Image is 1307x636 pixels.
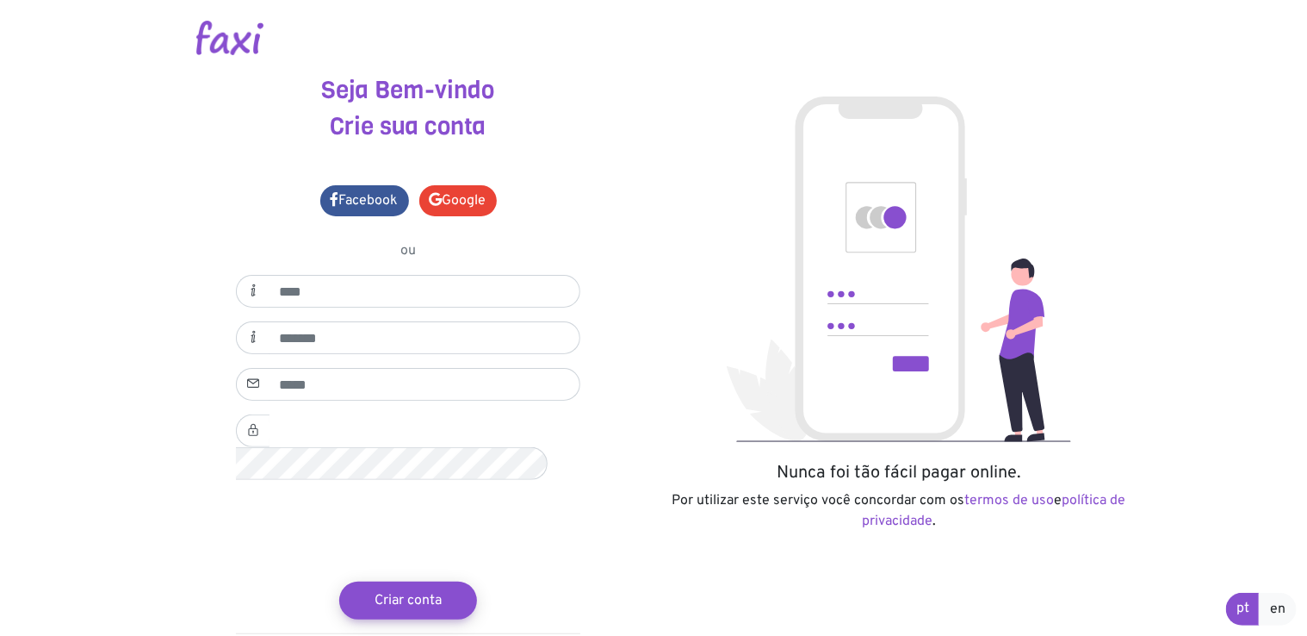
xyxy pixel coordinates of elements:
[176,76,641,105] h3: Seja Bem-vindo
[339,582,477,620] button: Criar conta
[1226,593,1260,626] a: pt
[1259,593,1297,626] a: en
[419,185,497,216] a: Google
[965,492,1055,509] a: termos de uso
[236,240,580,261] p: ou
[666,490,1131,532] p: Por utilizar este serviço você concordar com os e .
[277,494,539,561] iframe: reCAPTCHA
[176,112,641,141] h3: Crie sua conta
[320,185,409,216] a: Facebook
[666,463,1131,483] h5: Nunca foi tão fácil pagar online.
